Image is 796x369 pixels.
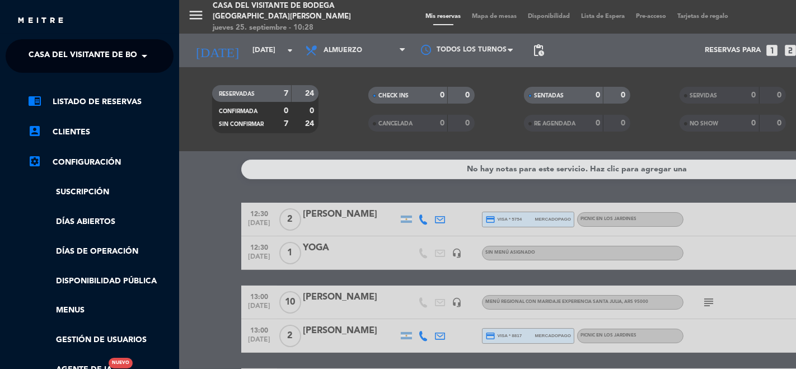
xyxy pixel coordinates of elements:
[28,156,174,169] a: Configuración
[29,44,310,68] span: Casa del Visitante de Bodega [GEOGRAPHIC_DATA][PERSON_NAME]
[28,94,41,108] i: chrome_reader_mode
[28,275,174,288] a: Disponibilidad pública
[28,334,174,347] a: Gestión de usuarios
[17,17,64,25] img: MEITRE
[28,186,174,199] a: Suscripción
[28,95,174,109] a: chrome_reader_modeListado de Reservas
[28,125,174,139] a: account_boxClientes
[28,155,41,168] i: settings_applications
[28,245,174,258] a: Días de Operación
[28,124,41,138] i: account_box
[109,358,133,368] div: Nuevo
[28,304,174,317] a: Menus
[28,216,174,228] a: Días abiertos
